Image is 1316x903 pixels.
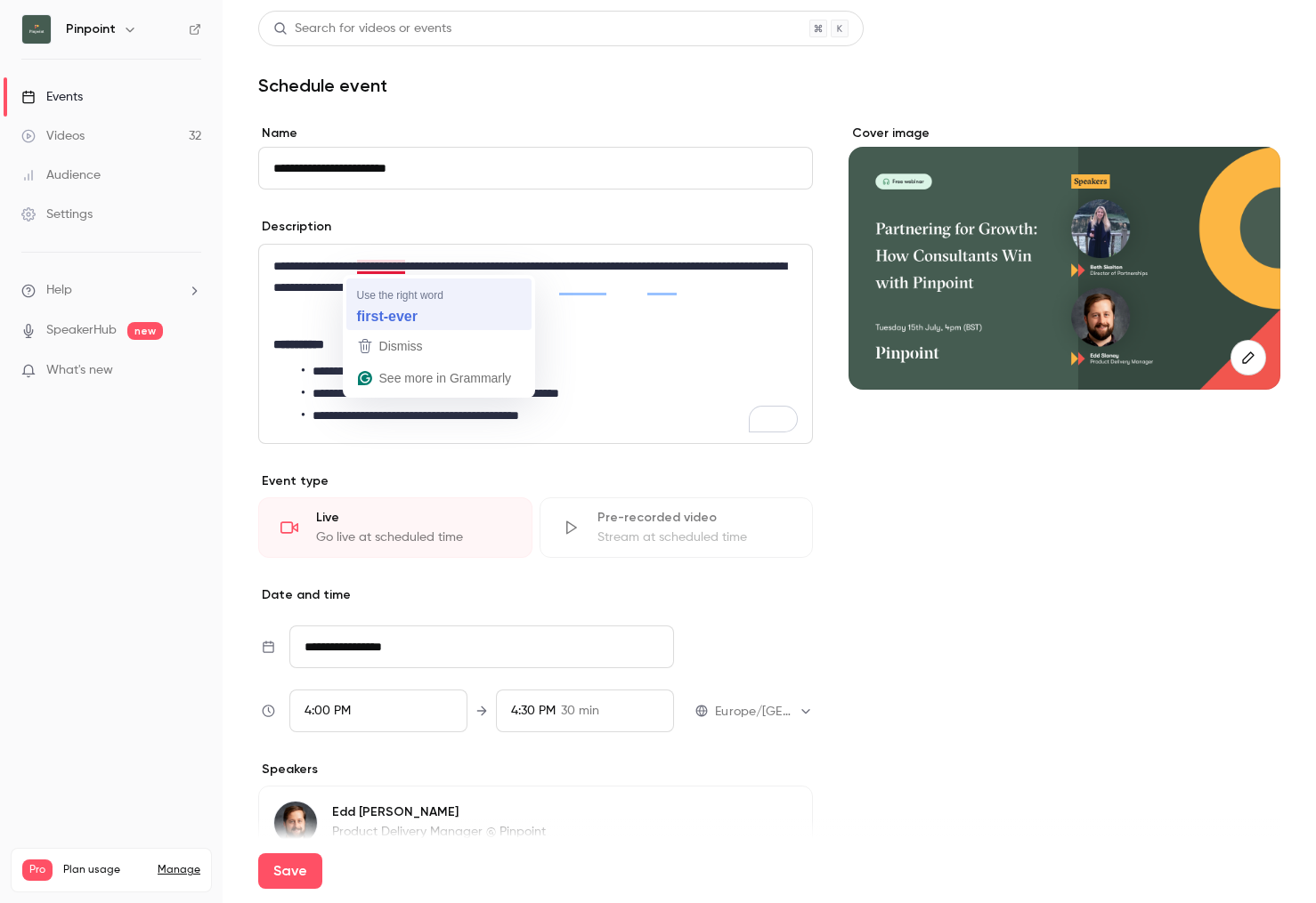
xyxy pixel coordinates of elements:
div: Pre-recorded video [597,509,792,527]
div: Videos [21,127,85,145]
div: Live [316,509,510,527]
p: Speakers [258,761,813,778]
img: Pinpoint [22,15,51,44]
h1: Schedule event [258,75,1280,96]
a: Manage [158,863,200,877]
div: Pre-recorded videoStream at scheduled time [540,497,814,558]
div: LiveGo live at scheduled time [258,497,532,558]
span: What's new [46,361,113,380]
div: Events [21,88,83,106]
span: Pro [22,859,53,881]
span: new [127,322,163,340]
div: To [496,689,674,732]
p: Edd [PERSON_NAME] [332,803,697,821]
div: Search for videos or events [273,20,451,38]
button: Save [258,853,322,889]
h6: Pinpoint [66,20,116,38]
div: Settings [21,206,93,223]
div: editor [259,245,812,443]
span: Help [46,281,72,300]
span: Plan usage [63,863,147,877]
input: Tue, Feb 17, 2026 [289,625,674,668]
div: Audience [21,166,101,184]
img: Edd Slaney [274,802,317,844]
span: 30 min [561,702,599,721]
p: Date and time [258,586,813,604]
div: To enrich screen reader interactions, please activate Accessibility in Grammarly extension settings [259,245,812,443]
label: Name [258,125,813,142]
span: 4:00 PM [305,705,351,717]
div: Europe/[GEOGRAPHIC_DATA] [715,703,813,721]
label: Cover image [849,125,1280,142]
a: SpeakerHub [46,321,117,340]
li: help-dropdown-opener [21,281,201,300]
div: Go live at scheduled time [316,528,510,546]
span: 4:30 PM [511,705,556,717]
section: description [258,244,813,444]
iframe: Noticeable Trigger [180,363,201,379]
div: Stream at scheduled time [597,528,792,546]
label: Description [258,218,331,236]
div: From [289,689,467,732]
p: Event type [258,472,813,490]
